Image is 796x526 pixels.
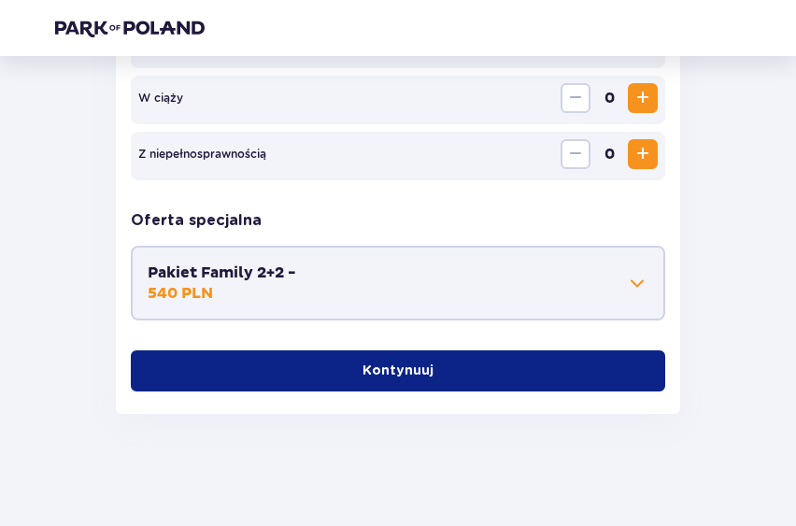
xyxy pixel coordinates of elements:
button: Kontynuuj [131,350,665,391]
span: 0 [594,83,624,113]
p: 540 PLN [148,283,213,304]
h3: Oferta specjalna [131,210,262,231]
button: Zwiększ [628,139,658,169]
p: W ciąży [138,90,183,107]
p: Pakiet Family 2+2 - [148,263,296,283]
button: Zmniejsz [561,139,590,169]
p: Z niepełno­sprawnością [138,146,266,163]
button: Zwiększ [628,83,658,113]
span: 0 [594,139,624,169]
p: Kontynuuj [362,362,434,380]
img: Park of Poland logo [55,19,205,37]
button: Zmniejsz [561,83,590,113]
button: Pakiet Family 2+2 -540 PLN [148,263,648,304]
